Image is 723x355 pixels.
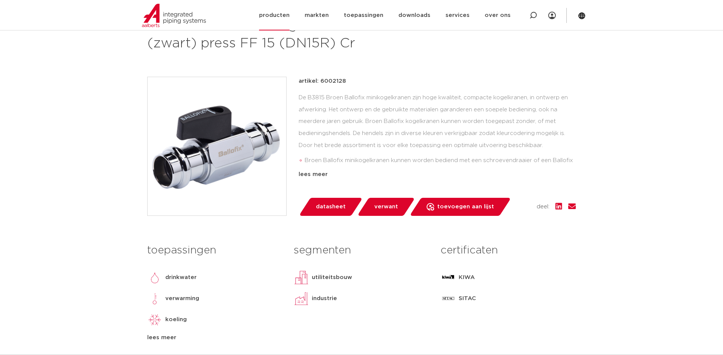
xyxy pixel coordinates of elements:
p: drinkwater [165,273,197,282]
img: Product Image for Broen Ballofix minikogelkraan met hendel (zwart) press FF 15 (DN15R) Cr [148,77,286,215]
span: toevoegen aan lijst [437,201,494,213]
div: lees meer [147,333,282,342]
img: industrie [294,291,309,306]
img: SITAC [441,291,456,306]
img: verwarming [147,291,162,306]
div: lees meer [299,170,576,179]
h3: toepassingen [147,243,282,258]
span: verwant [374,201,398,213]
p: verwarming [165,294,199,303]
a: verwant [357,198,415,216]
p: koeling [165,315,187,324]
h3: certificaten [441,243,576,258]
div: De B3815 Broen Ballofix minikogelkranen zijn hoge kwaliteit, compacte kogelkranen, in ontwerp en ... [299,92,576,167]
p: KIWA [459,273,475,282]
p: artikel: 6002128 [299,77,346,86]
img: utiliteitsbouw [294,270,309,285]
img: KIWA [441,270,456,285]
a: datasheet [299,198,363,216]
p: industrie [312,294,337,303]
h1: Broen Ballofix minikogelkraan met hendel (zwart) press FF 15 (DN15R) Cr [147,17,430,53]
img: drinkwater [147,270,162,285]
img: koeling [147,312,162,327]
span: datasheet [316,201,346,213]
h3: segmenten [294,243,429,258]
p: utiliteitsbouw [312,273,352,282]
li: Broen Ballofix minikogelkranen kunnen worden bediend met een schroevendraaier of een Ballofix hendel [305,155,576,179]
span: deel: [537,202,549,211]
p: SITAC [459,294,476,303]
